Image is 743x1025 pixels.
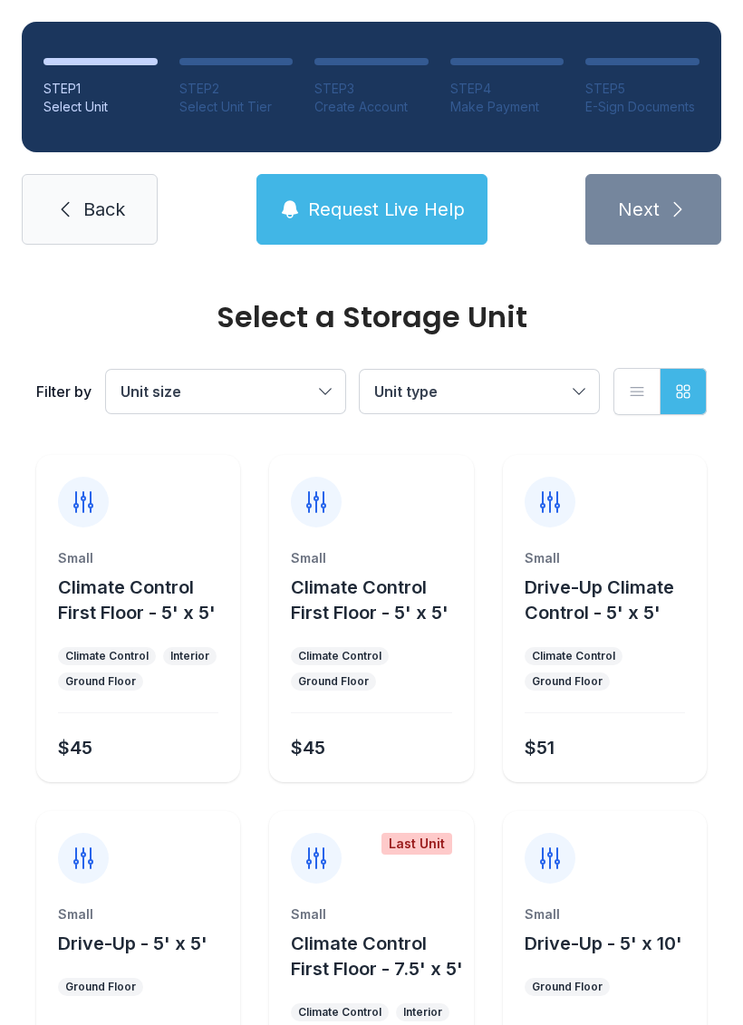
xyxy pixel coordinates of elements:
span: Drive-Up - 5' x 5' [58,933,207,954]
div: Last Unit [381,833,452,855]
div: Select Unit [43,98,158,116]
div: E-Sign Documents [585,98,700,116]
div: $45 [58,735,92,760]
span: Climate Control First Floor - 7.5' x 5' [291,933,463,980]
div: Small [525,905,685,923]
div: Small [525,549,685,567]
div: Small [58,905,218,923]
button: Unit size [106,370,345,413]
button: Climate Control First Floor - 5' x 5' [58,575,233,625]
span: Drive-Up - 5' x 10' [525,933,682,954]
div: Small [291,549,451,567]
span: Next [618,197,660,222]
span: Back [83,197,125,222]
span: Drive-Up Climate Control - 5' x 5' [525,576,674,624]
div: Climate Control [65,649,149,663]
span: Unit size [121,382,181,401]
span: Climate Control First Floor - 5' x 5' [58,576,216,624]
div: Create Account [314,98,429,116]
span: Request Live Help [308,197,465,222]
div: Ground Floor [298,674,369,689]
button: Drive-Up - 5' x 5' [58,931,207,956]
div: Climate Control [298,1005,381,1020]
div: STEP 5 [585,80,700,98]
button: Climate Control First Floor - 5' x 5' [291,575,466,625]
div: Interior [170,649,209,663]
div: Make Payment [450,98,564,116]
div: $51 [525,735,555,760]
div: Select Unit Tier [179,98,294,116]
div: Interior [403,1005,442,1020]
span: Climate Control First Floor - 5' x 5' [291,576,449,624]
button: Drive-Up Climate Control - 5' x 5' [525,575,700,625]
div: Climate Control [532,649,615,663]
div: Ground Floor [65,980,136,994]
span: Unit type [374,382,438,401]
div: Select a Storage Unit [36,303,707,332]
div: Ground Floor [532,674,603,689]
button: Drive-Up - 5' x 10' [525,931,682,956]
div: STEP 2 [179,80,294,98]
div: $45 [291,735,325,760]
button: Unit type [360,370,599,413]
div: Small [291,905,451,923]
div: Small [58,549,218,567]
button: Climate Control First Floor - 7.5' x 5' [291,931,466,981]
div: Filter by [36,381,92,402]
div: STEP 3 [314,80,429,98]
div: Ground Floor [532,980,603,994]
div: STEP 1 [43,80,158,98]
div: Ground Floor [65,674,136,689]
div: STEP 4 [450,80,564,98]
div: Climate Control [298,649,381,663]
